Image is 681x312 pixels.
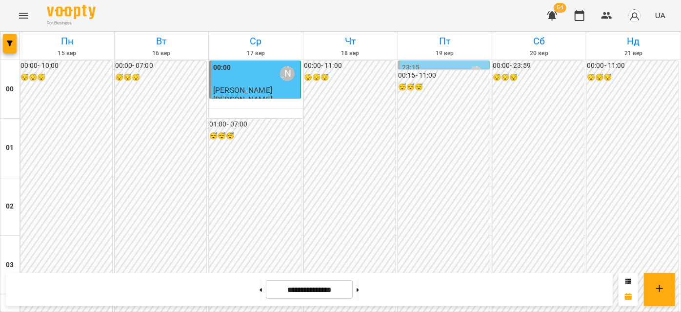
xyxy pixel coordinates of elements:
label: 23:15 [402,62,420,73]
h6: 18 вер [305,49,396,58]
h6: Сб [494,34,585,49]
h6: 😴😴😴 [398,82,490,93]
h6: 😴😴😴 [115,72,207,83]
img: avatar_s.png [628,9,641,22]
h6: 😴😴😴 [20,72,112,83]
h6: 00:00 - 11:00 [587,61,679,71]
p: [PERSON_NAME] [213,95,272,104]
h6: 19 вер [399,49,490,58]
h6: 😴😴😴 [587,72,679,83]
h6: 00:00 - 11:00 [304,61,396,71]
span: [PERSON_NAME] [213,85,272,95]
h6: Пн [21,34,113,49]
h6: Вт [116,34,207,49]
img: Voopty Logo [47,5,96,19]
h6: Пт [399,34,490,49]
h6: 01:00 - 07:00 [209,119,301,130]
h6: 16 вер [116,49,207,58]
h6: Нд [588,34,679,49]
h6: Чт [305,34,396,49]
h6: 😴😴😴 [304,72,396,83]
h6: 😴😴😴 [493,72,584,83]
div: Венюкова Єлизавета [280,66,295,81]
div: Венюкова Єлизавета [469,66,483,81]
h6: 00:00 - 07:00 [115,61,207,71]
h6: 21 вер [588,49,679,58]
h6: 01 [6,143,14,153]
h6: 00:00 - 23:59 [493,61,584,71]
h6: 00:15 - 11:00 [398,70,490,81]
h6: 03 [6,260,14,270]
h6: 😴😴😴 [209,131,301,142]
h6: 00:00 - 10:00 [20,61,112,71]
button: UA [651,6,669,24]
h6: Ср [210,34,301,49]
h6: 17 вер [210,49,301,58]
h6: 20 вер [494,49,585,58]
span: UA [655,10,665,21]
h6: 00 [6,84,14,95]
label: 00:00 [213,62,231,73]
span: For Business [47,20,96,26]
span: 54 [554,3,566,13]
h6: 15 вер [21,49,113,58]
h6: 02 [6,201,14,212]
button: Menu [12,4,35,27]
